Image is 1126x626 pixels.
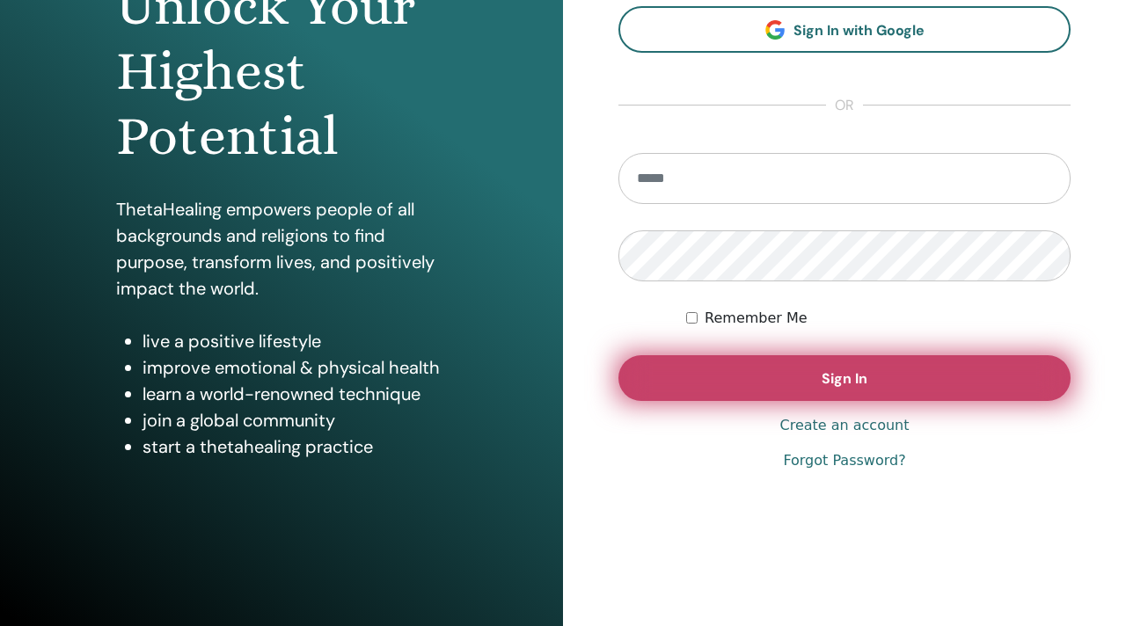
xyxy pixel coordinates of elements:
[116,196,448,302] p: ThetaHealing empowers people of all backgrounds and religions to find purpose, transform lives, a...
[618,6,1071,53] a: Sign In with Google
[686,308,1071,329] div: Keep me authenticated indefinitely or until I manually logout
[793,21,925,40] span: Sign In with Google
[705,308,808,329] label: Remember Me
[143,354,448,381] li: improve emotional & physical health
[143,407,448,433] li: join a global community
[143,328,448,354] li: live a positive lifestyle
[826,95,863,116] span: or
[143,381,448,407] li: learn a world-renowned technique
[783,450,905,471] a: Forgot Password?
[822,369,867,388] span: Sign In
[618,355,1071,401] button: Sign In
[143,433,448,460] li: start a thetahealing practice
[779,415,909,436] a: Create an account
